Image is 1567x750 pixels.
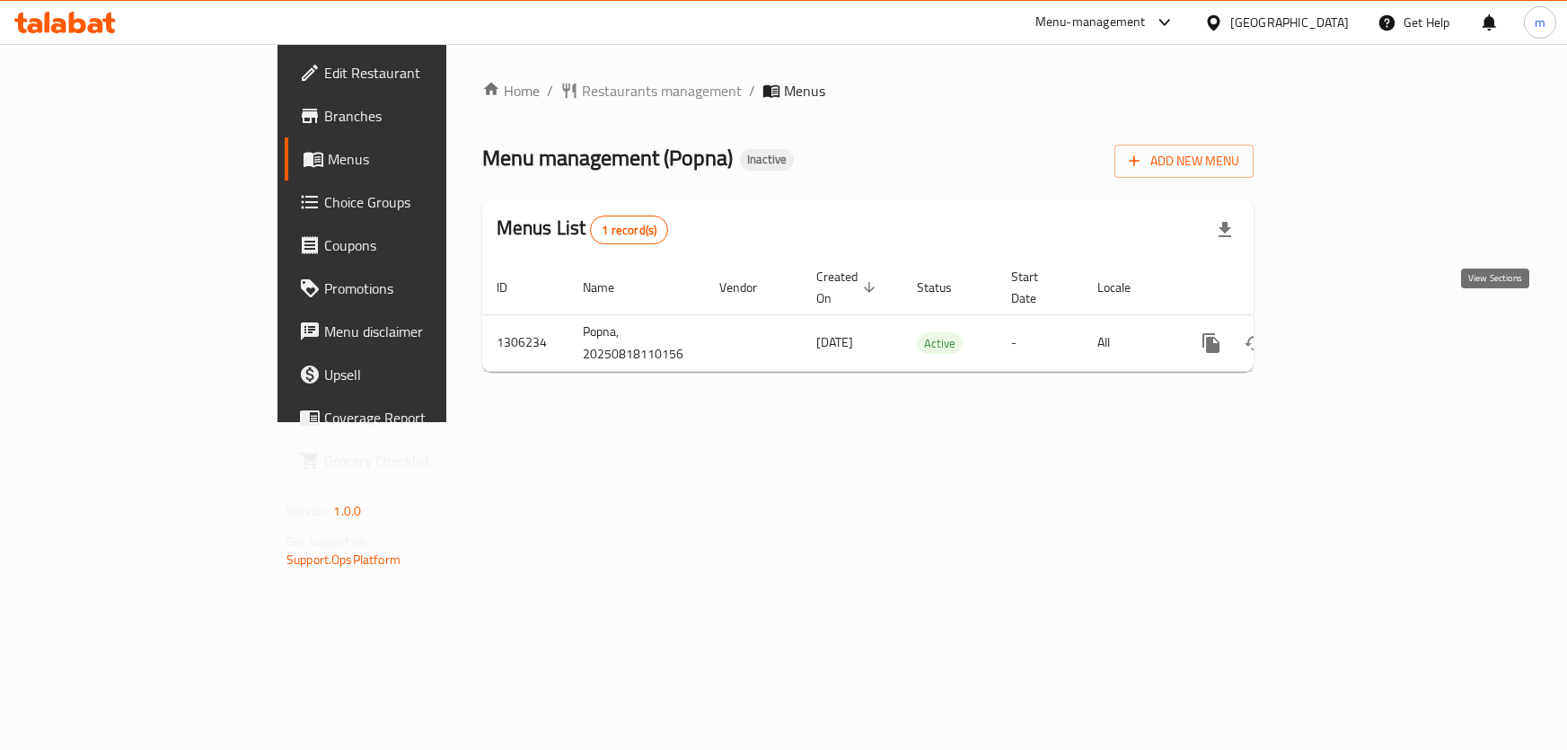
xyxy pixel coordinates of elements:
span: Active [917,333,963,354]
li: / [749,80,755,101]
span: Coupons [324,234,524,256]
span: Vendor [719,277,780,298]
span: Start Date [1011,266,1061,309]
span: Menu management ( Popna ) [482,137,733,178]
span: Inactive [740,152,794,167]
a: Upsell [285,353,539,396]
td: - [997,314,1083,371]
div: Menu-management [1035,12,1146,33]
a: Coverage Report [285,396,539,439]
div: Inactive [740,149,794,171]
a: Support.OpsPlatform [286,548,401,571]
td: Popna, 20250818110156 [568,314,705,371]
li: / [547,80,553,101]
span: Grocery Checklist [324,450,524,472]
div: Active [917,332,963,354]
button: more [1190,322,1233,365]
span: Created On [816,266,881,309]
table: enhanced table [482,260,1377,372]
span: 1 record(s) [591,222,667,239]
span: m [1535,13,1545,32]
h2: Menus List [497,215,668,244]
span: ID [497,277,531,298]
span: Coverage Report [324,407,524,428]
span: Get support on: [286,530,369,553]
a: Branches [285,94,539,137]
span: Add New Menu [1129,150,1239,172]
a: Restaurants management [560,80,742,101]
button: Add New Menu [1114,145,1254,178]
span: Restaurants management [582,80,742,101]
span: Name [583,277,638,298]
a: Menu disclaimer [285,310,539,353]
div: Total records count [590,216,668,244]
a: Promotions [285,267,539,310]
a: Choice Groups [285,181,539,224]
span: Menu disclaimer [324,321,524,342]
a: Grocery Checklist [285,439,539,482]
span: Version: [286,499,330,523]
span: Menus [328,148,524,170]
span: Upsell [324,364,524,385]
div: [GEOGRAPHIC_DATA] [1230,13,1349,32]
span: [DATE] [816,331,853,354]
a: Menus [285,137,539,181]
span: 1.0.0 [333,499,361,523]
span: Promotions [324,278,524,299]
a: Edit Restaurant [285,51,539,94]
span: Status [917,277,975,298]
a: Coupons [285,224,539,267]
span: Locale [1097,277,1154,298]
span: Branches [324,105,524,127]
span: Menus [784,80,825,101]
span: Choice Groups [324,191,524,213]
nav: breadcrumb [482,80,1254,101]
th: Actions [1175,260,1377,315]
span: Edit Restaurant [324,62,524,84]
td: All [1083,314,1175,371]
button: Change Status [1233,322,1276,365]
